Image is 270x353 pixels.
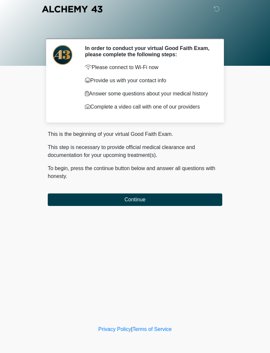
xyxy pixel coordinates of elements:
[132,326,172,332] a: Terms of Service
[85,103,212,111] p: Complete a video call with one of our providers
[98,326,131,332] a: Privacy Policy
[53,45,72,65] img: Agent Avatar
[48,164,222,180] p: To begin, press the continue button below and answer all questions with honesty.
[48,130,222,138] p: This is the beginning of your virtual Good Faith Exam.
[85,77,212,85] p: Provide us with your contact info
[85,90,212,98] p: Answer some questions about your medical history
[85,45,212,58] h2: In order to conduct your virtual Good Faith Exam, please complete the following steps:
[48,193,222,206] button: Continue
[85,63,212,71] p: Please connect to Wi-Fi now
[131,326,132,332] a: |
[48,143,222,159] p: This step is necessary to provide official medical clearance and documentation for your upcoming ...
[41,5,103,13] img: Alchemy 43 Logo
[43,24,227,36] h1: ‎ ‎ ‎ ‎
